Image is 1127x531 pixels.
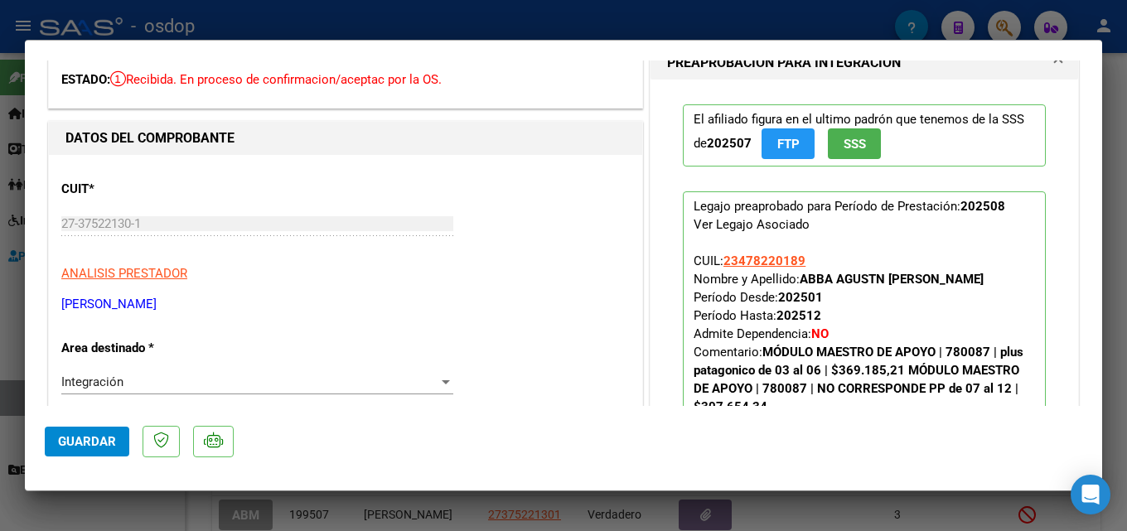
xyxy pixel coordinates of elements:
[960,199,1005,214] strong: 202508
[762,128,815,159] button: FTP
[800,272,984,287] strong: ABBA AGUST­N [PERSON_NAME]
[723,253,805,268] span: 23478220189
[694,215,810,234] div: Ver Legajo Asociado
[61,266,187,281] span: ANALISIS PRESTADOR
[61,374,123,389] span: Integración
[694,253,1023,414] span: CUIL: Nombre y Apellido: Período Desde: Período Hasta: Admite Dependencia:
[844,137,866,152] span: SSS
[110,72,442,87] span: Recibida. En proceso de confirmacion/aceptac por la OS.
[694,345,1023,414] span: Comentario:
[65,130,235,146] strong: DATOS DEL COMPROBANTE
[61,339,232,358] p: Area destinado *
[1071,475,1110,514] div: Open Intercom Messenger
[683,191,1046,466] p: Legajo preaprobado para Período de Prestación:
[651,80,1078,504] div: PREAPROBACIÓN PARA INTEGRACION
[61,180,232,199] p: CUIT
[776,308,821,323] strong: 202512
[811,326,829,341] strong: NO
[58,434,116,449] span: Guardar
[61,72,110,87] span: ESTADO:
[61,295,630,314] p: [PERSON_NAME]
[777,137,800,152] span: FTP
[694,345,1023,414] strong: MÓDULO MAESTRO DE APOYO | 780087 | plus patagonico de 03 al 06 | $369.185,21 MÓDULO MAESTRO DE AP...
[45,427,129,456] button: Guardar
[683,104,1046,167] p: El afiliado figura en el ultimo padrón que tenemos de la SSS de
[651,46,1078,80] mat-expansion-panel-header: PREAPROBACIÓN PARA INTEGRACION
[667,53,901,73] h1: PREAPROBACIÓN PARA INTEGRACION
[707,136,752,151] strong: 202507
[828,128,881,159] button: SSS
[778,290,823,305] strong: 202501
